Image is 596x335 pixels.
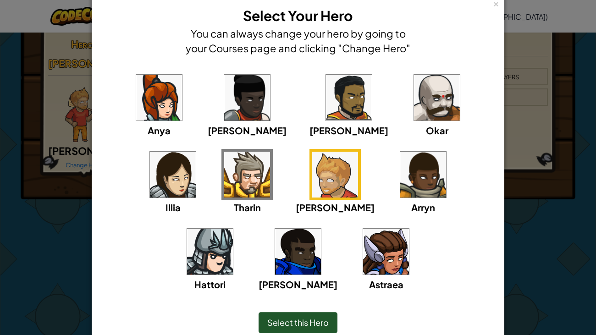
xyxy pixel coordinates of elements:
[187,229,233,275] img: portrait.png
[426,125,448,136] span: Okar
[208,125,287,136] span: [PERSON_NAME]
[150,152,196,198] img: portrait.png
[224,152,270,198] img: portrait.png
[267,317,329,328] span: Select this Hero
[275,229,321,275] img: portrait.png
[234,202,261,213] span: Tharin
[400,152,446,198] img: portrait.png
[296,202,375,213] span: [PERSON_NAME]
[166,202,181,213] span: Illia
[259,279,337,290] span: [PERSON_NAME]
[312,152,358,198] img: portrait.png
[148,125,171,136] span: Anya
[309,125,388,136] span: [PERSON_NAME]
[414,75,460,121] img: portrait.png
[194,279,226,290] span: Hattori
[224,75,270,121] img: portrait.png
[183,26,413,55] h4: You can always change your hero by going to your Courses page and clicking "Change Hero"
[326,75,372,121] img: portrait.png
[411,202,435,213] span: Arryn
[183,5,413,26] h3: Select Your Hero
[363,229,409,275] img: portrait.png
[136,75,182,121] img: portrait.png
[369,279,403,290] span: Astraea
